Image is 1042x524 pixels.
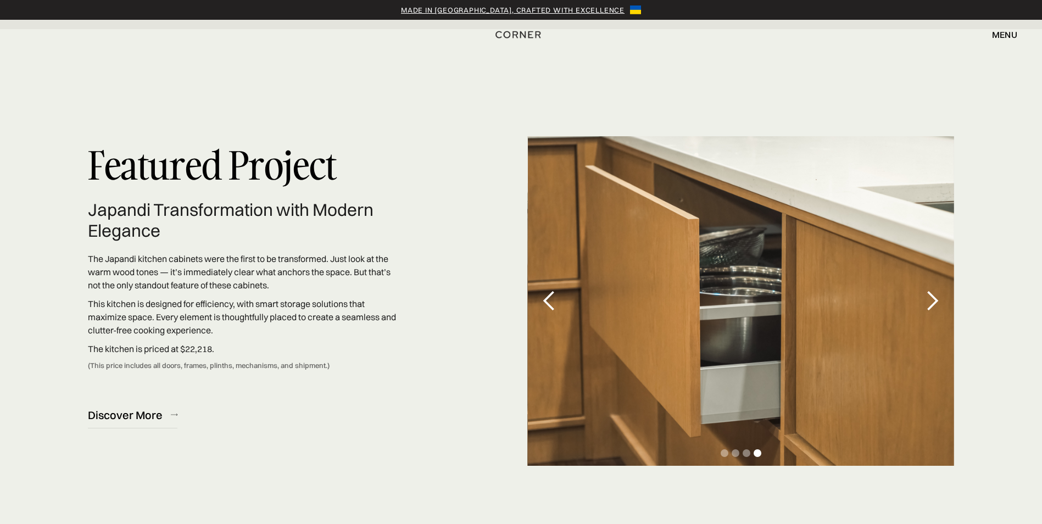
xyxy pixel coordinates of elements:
div: menu [992,30,1017,39]
p: This kitchen is designed for efficiency, with smart storage solutions that maximize space. Every ... [88,297,404,337]
div: Show slide 1 of 4 [721,449,728,457]
p: The Japandi kitchen cabinets were the first to be transformed. Just look at the warm wood tones —... [88,252,404,292]
div: 4 of 4 [527,136,954,466]
div: Discover More [88,408,163,422]
p: The kitchen is priced at $22,218. [88,342,404,355]
div: Show slide 2 of 4 [732,449,739,457]
div: Show slide 3 of 4 [743,449,750,457]
a: Discover More [88,402,177,428]
h2: Japandi Transformation with Modern Elegance [88,199,404,241]
div: previous slide [527,136,571,466]
div: next slide [910,136,954,466]
p: Featured Project [88,136,336,194]
div: carousel [527,136,954,466]
div: menu [981,25,1017,44]
div: (This price includes all doors, frames, plinths, mechanisms, and shipment.) [88,361,330,380]
a: Made in [GEOGRAPHIC_DATA], crafted with excellence [401,4,625,15]
div: Show slide 4 of 4 [754,449,761,457]
a: home [482,27,560,42]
